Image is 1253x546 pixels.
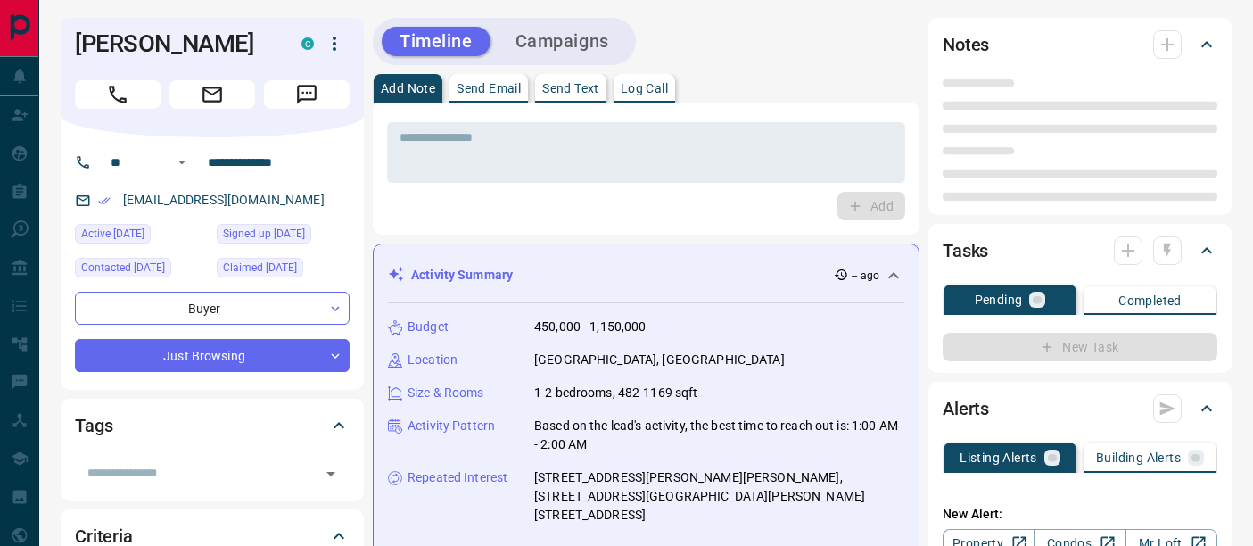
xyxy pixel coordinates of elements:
[408,318,449,336] p: Budget
[457,82,521,95] p: Send Email
[75,411,112,440] h2: Tags
[223,225,305,243] span: Signed up [DATE]
[943,394,989,423] h2: Alerts
[75,80,161,109] span: Call
[75,29,275,58] h1: [PERSON_NAME]
[943,30,989,59] h2: Notes
[75,258,208,283] div: Fri Aug 15 2025
[382,27,490,56] button: Timeline
[75,224,208,249] div: Fri Aug 08 2025
[1118,294,1182,307] p: Completed
[169,80,255,109] span: Email
[81,225,144,243] span: Active [DATE]
[75,404,350,447] div: Tags
[852,268,879,284] p: -- ago
[960,451,1037,464] p: Listing Alerts
[498,27,627,56] button: Campaigns
[81,259,165,277] span: Contacted [DATE]
[943,505,1217,524] p: New Alert:
[318,461,343,486] button: Open
[217,224,350,249] div: Wed Aug 06 2025
[98,194,111,207] svg: Email Verified
[943,236,988,265] h2: Tasks
[408,351,458,369] p: Location
[943,387,1217,430] div: Alerts
[171,152,193,173] button: Open
[381,82,435,95] p: Add Note
[975,294,1023,306] p: Pending
[223,259,297,277] span: Claimed [DATE]
[217,258,350,283] div: Wed Aug 06 2025
[75,292,350,325] div: Buyer
[301,37,314,50] div: condos.ca
[408,468,507,487] p: Repeated Interest
[264,80,350,109] span: Message
[408,384,484,402] p: Size & Rooms
[534,318,647,336] p: 450,000 - 1,150,000
[943,229,1217,272] div: Tasks
[534,384,698,402] p: 1-2 bedrooms, 482-1169 sqft
[621,82,668,95] p: Log Call
[75,339,350,372] div: Just Browsing
[411,266,513,285] p: Activity Summary
[534,468,904,525] p: [STREET_ADDRESS][PERSON_NAME][PERSON_NAME], [STREET_ADDRESS][GEOGRAPHIC_DATA][PERSON_NAME][STREET...
[123,193,325,207] a: [EMAIL_ADDRESS][DOMAIN_NAME]
[542,82,599,95] p: Send Text
[943,23,1217,66] div: Notes
[1096,451,1181,464] p: Building Alerts
[534,417,904,454] p: Based on the lead's activity, the best time to reach out is: 1:00 AM - 2:00 AM
[534,351,785,369] p: [GEOGRAPHIC_DATA], [GEOGRAPHIC_DATA]
[408,417,495,435] p: Activity Pattern
[388,259,904,292] div: Activity Summary-- ago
